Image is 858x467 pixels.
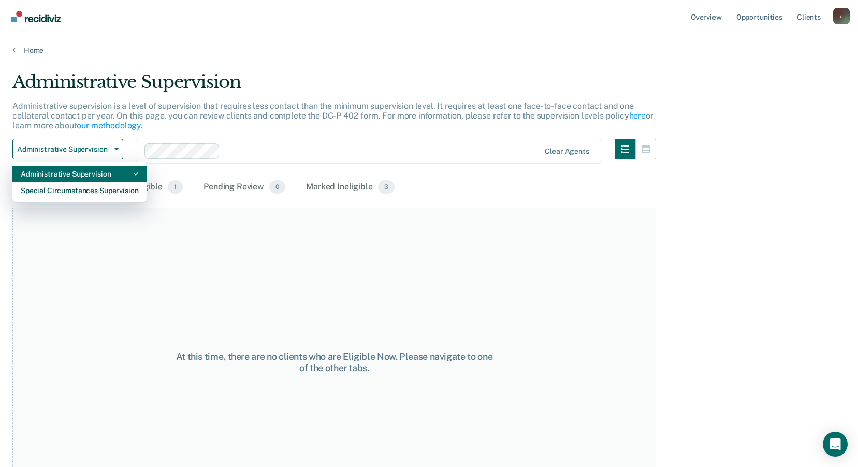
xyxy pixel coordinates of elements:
[304,176,397,199] div: Marked Ineligible3
[12,71,656,101] div: Administrative Supervision
[269,180,285,194] span: 0
[833,8,850,24] div: c
[12,139,123,159] button: Administrative Supervision
[168,180,183,194] span: 1
[201,176,287,199] div: Pending Review0
[833,8,850,24] button: Profile dropdown button
[21,166,138,182] div: Administrative Supervision
[11,11,61,22] img: Recidiviz
[12,101,653,130] p: Administrative supervision is a level of supervision that requires less contact than the minimum ...
[12,46,846,55] a: Home
[173,351,495,373] div: At this time, there are no clients who are Eligible Now. Please navigate to one of the other tabs.
[545,147,589,156] div: Clear agents
[17,145,110,154] span: Administrative Supervision
[21,182,138,199] div: Special Circumstances Supervision
[629,111,646,121] a: here
[77,121,141,130] a: our methodology
[823,432,848,457] div: Open Intercom Messenger
[378,180,395,194] span: 3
